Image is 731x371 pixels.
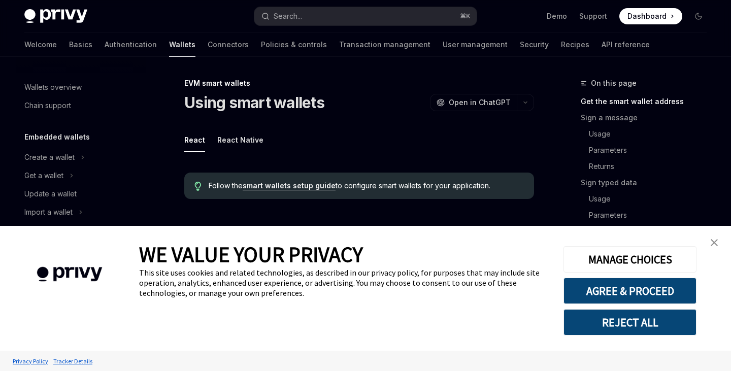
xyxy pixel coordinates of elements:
[581,175,715,191] a: Sign typed data
[24,151,75,163] div: Create a wallet
[563,246,696,273] button: MANAGE CHOICES
[139,241,363,267] span: WE VALUE YOUR PRIVACY
[449,97,511,108] span: Open in ChatGPT
[430,94,517,111] button: Open in ChatGPT
[15,252,124,296] img: company logo
[589,126,715,142] a: Usage
[591,77,637,89] span: On this page
[704,232,724,253] a: close banner
[184,128,205,152] button: React
[16,96,146,115] a: Chain support
[339,32,430,57] a: Transaction management
[627,11,667,21] span: Dashboard
[10,352,51,370] a: Privacy Policy
[24,99,71,112] div: Chain support
[274,10,302,22] div: Search...
[24,32,57,57] a: Welcome
[563,309,696,335] button: REJECT ALL
[208,32,249,57] a: Connectors
[16,221,146,240] a: Export a wallet
[547,11,567,21] a: Demo
[602,32,650,57] a: API reference
[24,131,90,143] h5: Embedded wallets
[139,267,548,298] div: This site uses cookies and related technologies, as described in our privacy policy, for purposes...
[209,181,524,191] span: Follow the to configure smart wallets for your application.
[16,185,146,203] a: Update a wallet
[184,78,534,88] div: EVM smart wallets
[217,128,263,152] button: React Native
[460,12,471,20] span: ⌘ K
[619,8,682,24] a: Dashboard
[69,32,92,57] a: Basics
[169,32,195,57] a: Wallets
[16,78,146,96] a: Wallets overview
[563,278,696,304] button: AGREE & PROCEED
[24,170,63,182] div: Get a wallet
[24,224,74,237] div: Export a wallet
[243,181,336,190] a: smart wallets setup guide
[579,11,607,21] a: Support
[690,8,707,24] button: Toggle dark mode
[24,81,82,93] div: Wallets overview
[261,32,327,57] a: Policies & controls
[51,352,95,370] a: Tracker Details
[589,142,715,158] a: Parameters
[24,206,73,218] div: Import a wallet
[581,93,715,110] a: Get the smart wallet address
[184,223,346,240] span: Get the smart wallet address
[194,182,202,191] svg: Tip
[105,32,157,57] a: Authentication
[561,32,589,57] a: Recipes
[443,32,508,57] a: User management
[589,207,715,223] a: Parameters
[520,32,549,57] a: Security
[589,223,715,240] a: Returns
[589,158,715,175] a: Returns
[254,7,476,25] button: Search...⌘K
[589,191,715,207] a: Usage
[24,9,87,23] img: dark logo
[711,239,718,246] img: close banner
[24,188,77,200] div: Update a wallet
[184,93,324,112] h1: Using smart wallets
[581,110,715,126] a: Sign a message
